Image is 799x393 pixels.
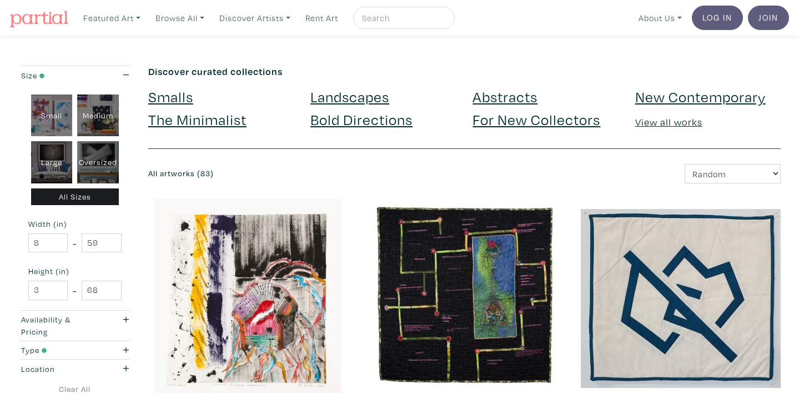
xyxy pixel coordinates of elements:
[634,7,687,29] a: About Us
[28,267,122,275] small: Height (in)
[692,6,743,30] a: Log In
[150,7,209,29] a: Browse All
[748,6,789,30] a: Join
[310,110,413,129] a: Bold Directions
[21,314,98,337] div: Availability & Pricing
[21,69,98,82] div: Size
[73,283,77,298] span: -
[77,141,119,183] div: Oversized
[300,7,343,29] a: Rent Art
[148,87,193,106] a: Smalls
[361,11,444,25] input: Search
[18,341,132,360] button: Type
[31,188,119,206] div: All Sizes
[28,220,122,228] small: Width (in)
[21,363,98,375] div: Location
[31,94,73,137] div: Small
[148,66,781,78] h6: Discover curated collections
[473,110,600,129] a: For New Collectors
[77,94,119,137] div: Medium
[214,7,295,29] a: Discover Artists
[18,66,132,84] button: Size
[18,311,132,341] button: Availability & Pricing
[31,141,73,183] div: Large
[310,87,389,106] a: Landscapes
[21,344,98,356] div: Type
[148,169,456,178] h6: All artworks (83)
[473,87,537,106] a: Abstracts
[148,110,247,129] a: The Minimalist
[18,360,132,378] button: Location
[73,236,77,251] span: -
[78,7,145,29] a: Featured Art
[635,116,702,128] a: View all works
[635,87,766,106] a: New Contemporary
